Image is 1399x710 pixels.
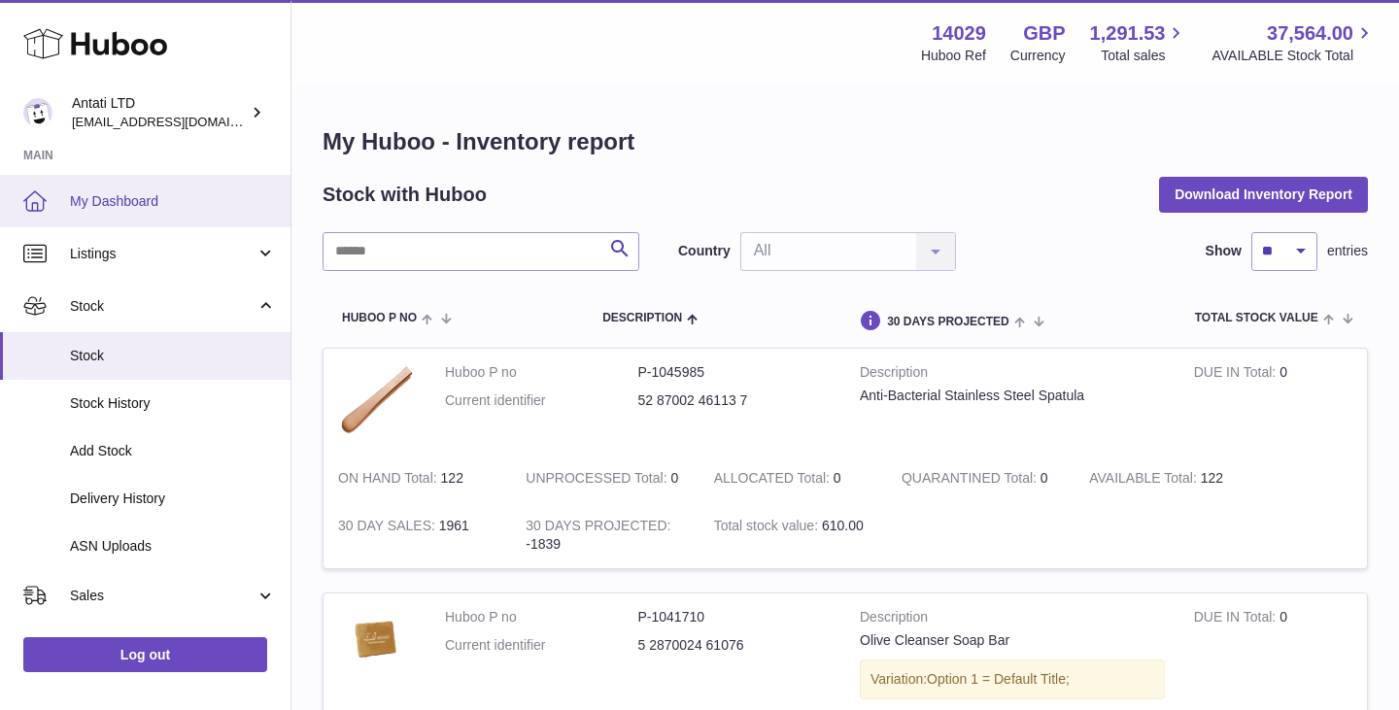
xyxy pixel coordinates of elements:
[1194,364,1280,385] strong: DUE IN Total
[338,363,416,436] img: product image
[445,636,638,655] dt: Current identifier
[70,394,276,413] span: Stock History
[511,502,699,568] td: -1839
[1090,20,1166,47] span: 1,291.53
[638,608,832,626] dd: P-1041710
[927,671,1070,687] span: Option 1 = Default Title;
[860,608,1165,631] strong: Description
[70,347,276,365] span: Stock
[526,518,670,538] strong: 30 DAYS PROJECTED
[70,537,276,556] span: ASN Uploads
[1075,455,1262,502] td: 122
[1010,47,1066,65] div: Currency
[72,94,247,131] div: Antati LTD
[860,659,1165,699] div: Variation:
[23,637,267,672] a: Log out
[1101,47,1187,65] span: Total sales
[714,470,834,490] strong: ALLOCATED Total
[70,587,256,605] span: Sales
[602,312,682,324] span: Description
[324,455,511,502] td: 122
[526,470,670,490] strong: UNPROCESSED Total
[70,297,256,316] span: Stock
[1211,20,1376,65] a: 37,564.00 AVAILABLE Stock Total
[1211,47,1376,65] span: AVAILABLE Stock Total
[887,316,1009,328] span: 30 DAYS PROJECTED
[699,455,887,502] td: 0
[445,608,638,626] dt: Huboo P no
[860,363,1165,387] strong: Description
[1041,470,1048,486] span: 0
[902,470,1041,490] strong: QUARANTINED Total
[338,470,441,490] strong: ON HAND Total
[72,114,286,129] span: [EMAIL_ADDRESS][DOMAIN_NAME]
[1090,20,1188,65] a: 1,291.53 Total sales
[70,442,276,460] span: Add Stock
[1023,20,1065,47] strong: GBP
[714,518,822,538] strong: Total stock value
[638,636,832,655] dd: 5 2870024 61076
[70,490,276,508] span: Delivery History
[338,608,416,672] img: product image
[860,631,1165,650] div: Olive Cleanser Soap Bar
[70,192,276,211] span: My Dashboard
[445,391,638,410] dt: Current identifier
[70,245,256,263] span: Listings
[1089,470,1200,490] strong: AVAILABLE Total
[23,98,52,127] img: toufic@antatiskin.com
[1267,20,1353,47] span: 37,564.00
[323,126,1368,157] h1: My Huboo - Inventory report
[1179,349,1367,455] td: 0
[1194,609,1280,629] strong: DUE IN Total
[1327,242,1368,260] span: entries
[822,518,864,533] span: 610.00
[342,312,417,324] span: Huboo P no
[1195,312,1318,324] span: Total stock value
[1159,177,1368,212] button: Download Inventory Report
[932,20,986,47] strong: 14029
[860,387,1165,405] div: Anti-Bacterial Stainless Steel Spatula
[638,363,832,382] dd: P-1045985
[678,242,731,260] label: Country
[324,502,511,568] td: 1961
[445,363,638,382] dt: Huboo P no
[511,455,699,502] td: 0
[638,391,832,410] dd: 52 87002 46113 7
[323,182,487,208] h2: Stock with Huboo
[921,47,986,65] div: Huboo Ref
[1206,242,1242,260] label: Show
[338,518,439,538] strong: 30 DAY SALES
